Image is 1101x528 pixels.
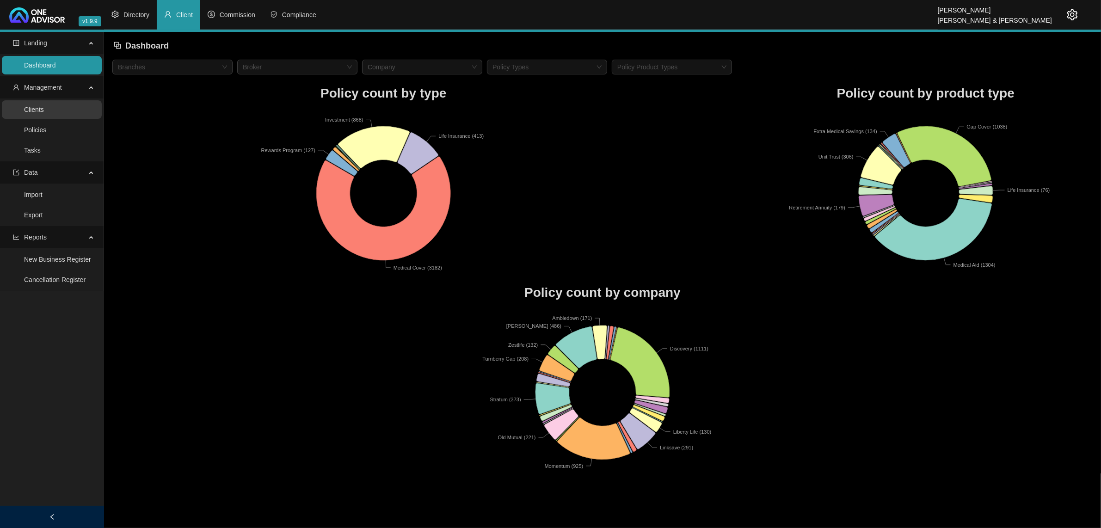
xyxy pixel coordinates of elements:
text: Investment (868) [325,117,363,123]
h1: Policy count by type [112,83,655,104]
a: Export [24,211,43,219]
text: Liberty Life (130) [673,429,712,435]
span: Dashboard [125,41,169,50]
text: Discovery (1111) [670,346,708,351]
text: [PERSON_NAME] (486) [506,323,561,329]
span: Reports [24,233,47,241]
span: left [49,514,55,520]
span: Management [24,84,62,91]
text: Old Mutual (221) [498,435,536,440]
span: setting [1067,9,1078,20]
span: profile [13,40,19,46]
text: Linksave (291) [660,445,693,450]
span: line-chart [13,234,19,240]
a: New Business Register [24,256,91,263]
span: dollar [208,11,215,18]
a: Import [24,191,43,198]
a: Cancellation Register [24,276,86,283]
text: Zestlife (132) [508,342,538,348]
span: Compliance [282,11,316,18]
span: Directory [123,11,149,18]
text: Medical Cover (3182) [394,264,442,270]
text: Unit Trust (306) [818,154,854,160]
text: Extra Medical Savings (134) [813,128,877,134]
span: setting [111,11,119,18]
span: Commission [220,11,255,18]
text: Rewards Program (127) [261,147,315,153]
text: Gap Cover (1038) [966,124,1007,129]
div: [PERSON_NAME] & [PERSON_NAME] [938,12,1052,23]
span: Data [24,169,38,176]
span: import [13,169,19,176]
text: Momentum (925) [545,463,584,469]
text: Medical Aid (1304) [953,262,996,267]
text: Retirement Annuity (179) [789,204,845,210]
a: Policies [24,126,46,134]
text: Stratum (373) [490,397,521,402]
span: user [164,11,172,18]
span: Landing [24,39,47,47]
img: 2df55531c6924b55f21c4cf5d4484680-logo-light.svg [9,7,65,23]
text: Ambledown (171) [552,315,592,321]
span: block [113,41,122,49]
a: Tasks [24,147,41,154]
h1: Policy count by company [112,282,1093,303]
span: Client [176,11,193,18]
div: [PERSON_NAME] [938,2,1052,12]
text: Turnberry Gap (208) [483,356,529,362]
span: safety [270,11,277,18]
text: Life Insurance (76) [1008,187,1050,193]
a: Dashboard [24,61,56,69]
a: Clients [24,106,44,113]
span: v1.9.9 [79,16,101,26]
span: user [13,84,19,91]
text: Life Insurance (413) [438,133,484,139]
